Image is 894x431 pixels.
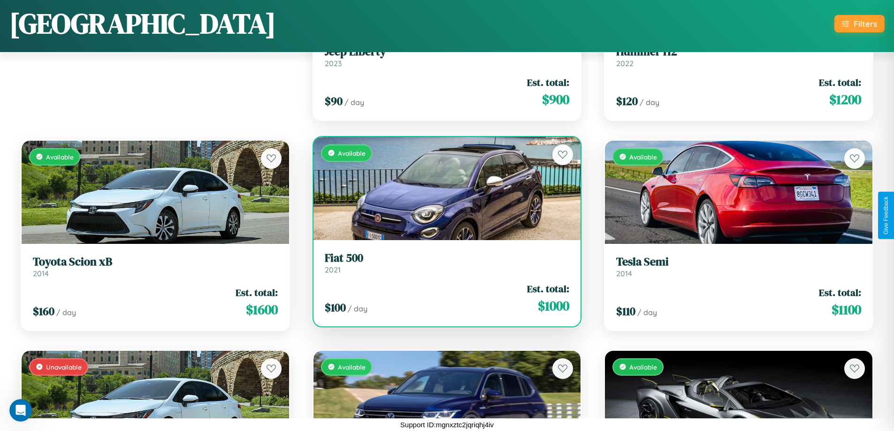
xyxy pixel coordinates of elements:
[325,251,570,265] h3: Fiat 500
[246,300,278,319] span: $ 1600
[616,45,861,59] h3: Hummer H2
[616,93,638,109] span: $ 120
[616,269,632,278] span: 2014
[325,59,342,68] span: 2023
[538,296,569,315] span: $ 1000
[344,98,364,107] span: / day
[640,98,659,107] span: / day
[9,4,276,43] h1: [GEOGRAPHIC_DATA]
[33,255,278,269] h3: Toyota Scion xB
[325,45,570,68] a: Jeep Liberty2023
[854,19,877,29] div: Filters
[33,269,49,278] span: 2014
[527,282,569,295] span: Est. total:
[236,286,278,299] span: Est. total:
[46,363,82,371] span: Unavailable
[325,265,341,274] span: 2021
[616,303,635,319] span: $ 110
[616,255,861,269] h3: Tesla Semi
[9,399,32,422] iframe: Intercom live chat
[33,303,54,319] span: $ 160
[616,59,634,68] span: 2022
[46,153,74,161] span: Available
[33,255,278,278] a: Toyota Scion xB2014
[325,93,343,109] span: $ 90
[56,308,76,317] span: / day
[819,76,861,89] span: Est. total:
[616,255,861,278] a: Tesla Semi2014
[629,363,657,371] span: Available
[338,149,366,157] span: Available
[832,300,861,319] span: $ 1100
[325,45,570,59] h3: Jeep Liberty
[616,45,861,68] a: Hummer H22022
[338,363,366,371] span: Available
[883,197,889,234] div: Give Feedback
[819,286,861,299] span: Est. total:
[834,15,885,32] button: Filters
[400,418,494,431] p: Support ID: mgnxztc2jqriqhj4iv
[325,300,346,315] span: $ 100
[542,90,569,109] span: $ 900
[829,90,861,109] span: $ 1200
[527,76,569,89] span: Est. total:
[348,304,367,313] span: / day
[325,251,570,274] a: Fiat 5002021
[637,308,657,317] span: / day
[629,153,657,161] span: Available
